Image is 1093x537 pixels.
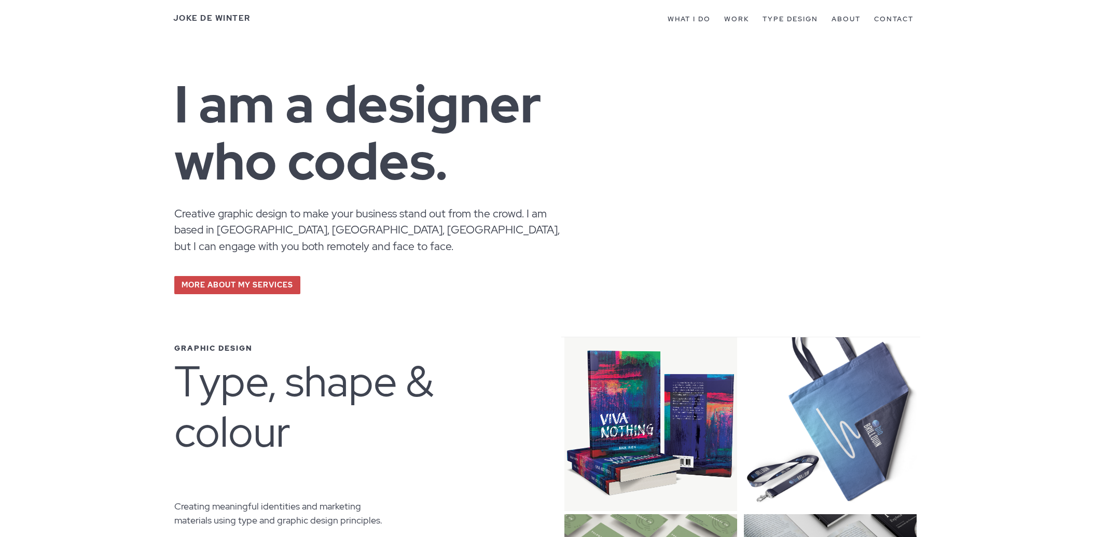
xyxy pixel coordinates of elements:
a: Work [724,15,749,23]
p: Creative graphic design to make your business stand out from the crowd. I am based in [GEOGRAPHIC... [174,205,574,309]
p: Creating meaningful identities and marketing materials using type and graphic design principles. [174,499,390,536]
h1: I am a designer who codes. [174,76,640,205]
a: What I do [668,15,711,23]
h2: Graphic Design [174,337,460,356]
h3: Type, shape & colour [174,356,533,499]
a: Joke De Winter [173,13,251,23]
a: Type Design [763,15,818,23]
a: More about my services [174,276,300,294]
a: About [832,15,861,23]
a: Contact [874,15,914,23]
